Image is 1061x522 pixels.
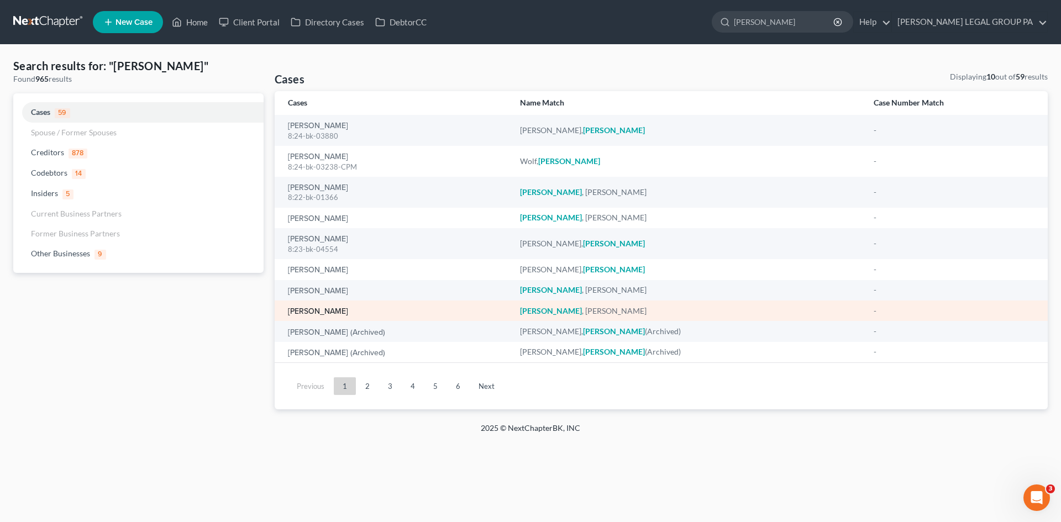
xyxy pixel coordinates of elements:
[874,212,1034,223] div: -
[288,122,348,130] a: [PERSON_NAME]
[520,212,856,223] div: , [PERSON_NAME]
[520,125,856,136] div: [PERSON_NAME],
[874,187,1034,198] div: -
[520,326,856,337] div: [PERSON_NAME], (Archived)
[31,249,90,258] span: Other Businesses
[31,168,67,177] span: Codebtors
[288,329,385,336] a: [PERSON_NAME] (Archived)
[470,377,503,395] a: Next
[13,73,264,85] div: Found results
[334,377,356,395] a: 1
[734,12,835,32] input: Search by name...
[288,215,348,223] a: [PERSON_NAME]
[166,12,213,32] a: Home
[520,156,856,167] div: Wolf,
[1046,484,1055,493] span: 3
[31,209,122,218] span: Current Business Partners
[35,74,49,83] strong: 965
[31,229,120,238] span: Former Business Partners
[520,187,582,197] em: [PERSON_NAME]
[874,326,1034,337] div: -
[950,71,1048,82] div: Displaying out of results
[62,189,73,199] span: 5
[402,377,424,395] a: 4
[94,250,106,260] span: 9
[447,377,469,395] a: 6
[520,264,856,275] div: [PERSON_NAME],
[520,306,582,315] em: [PERSON_NAME]
[1016,72,1025,81] strong: 59
[874,346,1034,357] div: -
[520,284,856,296] div: , [PERSON_NAME]
[520,238,856,249] div: [PERSON_NAME],
[13,224,264,244] a: Former Business Partners
[13,143,264,163] a: Creditors878
[288,153,348,161] a: [PERSON_NAME]
[72,169,86,179] span: 14
[288,131,502,141] div: 8:24-bk-03880
[583,265,645,274] em: [PERSON_NAME]
[874,125,1034,136] div: -
[31,147,64,157] span: Creditors
[288,184,348,192] a: [PERSON_NAME]
[424,377,447,395] a: 5
[854,12,891,32] a: Help
[288,235,348,243] a: [PERSON_NAME]
[31,188,58,198] span: Insiders
[370,12,432,32] a: DebtorCC
[288,244,502,255] div: 8:23-bk-04554
[13,183,264,204] a: Insiders5
[55,108,70,118] span: 59
[874,156,1034,167] div: -
[216,423,845,442] div: 2025 © NextChapterBK, INC
[115,18,153,27] span: New Case
[865,91,1048,115] th: Case Number Match
[285,12,370,32] a: Directory Cases
[31,107,50,117] span: Cases
[583,125,645,135] em: [PERSON_NAME]
[1023,484,1050,511] iframe: Intercom live chat
[892,12,1047,32] a: [PERSON_NAME] LEGAL GROUP PA
[511,91,865,115] th: Name Match
[275,71,304,87] h4: Cases
[288,266,348,274] a: [PERSON_NAME]
[288,192,502,203] div: 8:22-bk-01366
[520,305,856,317] div: , [PERSON_NAME]
[13,204,264,224] a: Current Business Partners
[520,346,856,357] div: [PERSON_NAME], (Archived)
[583,239,645,248] em: [PERSON_NAME]
[288,287,348,295] a: [PERSON_NAME]
[13,244,264,264] a: Other Businesses9
[986,72,995,81] strong: 10
[13,123,264,143] a: Spouse / Former Spouses
[520,213,582,222] em: [PERSON_NAME]
[538,156,600,166] em: [PERSON_NAME]
[13,58,264,73] h4: Search results for: "[PERSON_NAME]"
[288,308,348,315] a: [PERSON_NAME]
[288,349,385,357] a: [PERSON_NAME] (Archived)
[275,91,511,115] th: Cases
[288,162,502,172] div: 8:24-bk-03238-CPM
[69,149,87,159] span: 878
[583,326,645,336] em: [PERSON_NAME]
[874,284,1034,296] div: -
[874,305,1034,317] div: -
[379,377,401,395] a: 3
[13,102,264,123] a: Cases59
[520,285,582,294] em: [PERSON_NAME]
[356,377,379,395] a: 2
[520,187,856,198] div: , [PERSON_NAME]
[31,128,117,137] span: Spouse / Former Spouses
[874,238,1034,249] div: -
[874,264,1034,275] div: -
[13,163,264,183] a: Codebtors14
[213,12,285,32] a: Client Portal
[583,347,645,356] em: [PERSON_NAME]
